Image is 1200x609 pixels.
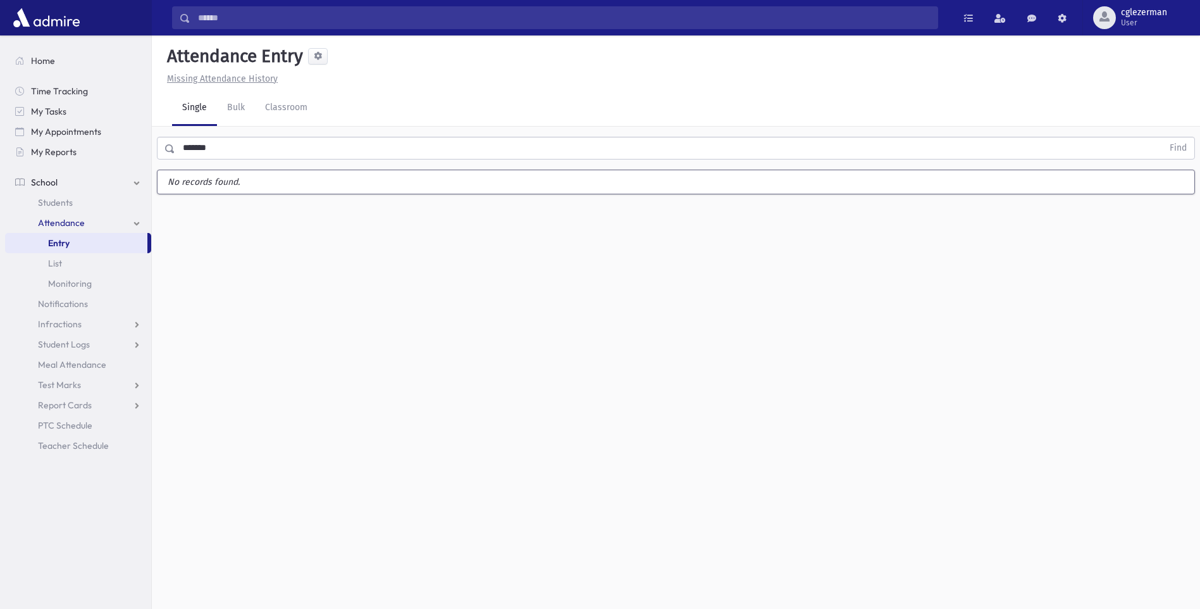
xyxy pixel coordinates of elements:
[38,379,81,391] span: Test Marks
[31,177,58,188] span: School
[5,172,151,192] a: School
[38,339,90,350] span: Student Logs
[38,399,92,411] span: Report Cards
[5,122,151,142] a: My Appointments
[5,334,151,355] a: Student Logs
[31,106,66,117] span: My Tasks
[172,91,217,126] a: Single
[31,146,77,158] span: My Reports
[38,197,73,208] span: Students
[38,298,88,310] span: Notifications
[5,375,151,395] a: Test Marks
[38,318,82,330] span: Infractions
[5,415,151,436] a: PTC Schedule
[31,126,101,137] span: My Appointments
[5,51,151,71] a: Home
[158,170,1194,194] label: No records found.
[1121,18,1167,28] span: User
[5,294,151,314] a: Notifications
[5,395,151,415] a: Report Cards
[38,359,106,370] span: Meal Attendance
[5,253,151,273] a: List
[217,91,255,126] a: Bulk
[38,440,109,451] span: Teacher Schedule
[255,91,318,126] a: Classroom
[5,355,151,375] a: Meal Attendance
[5,436,151,456] a: Teacher Schedule
[38,217,85,229] span: Attendance
[5,213,151,233] a: Attendance
[48,237,70,249] span: Entry
[162,46,303,67] h5: Attendance Entry
[5,81,151,101] a: Time Tracking
[5,314,151,334] a: Infractions
[5,192,151,213] a: Students
[1162,137,1194,159] button: Find
[31,85,88,97] span: Time Tracking
[167,73,278,84] u: Missing Attendance History
[5,233,147,253] a: Entry
[10,5,83,30] img: AdmirePro
[5,273,151,294] a: Monitoring
[38,420,92,431] span: PTC Schedule
[5,142,151,162] a: My Reports
[190,6,937,29] input: Search
[162,73,278,84] a: Missing Attendance History
[48,258,62,269] span: List
[31,55,55,66] span: Home
[5,101,151,122] a: My Tasks
[1121,8,1167,18] span: cglezerman
[48,278,92,289] span: Monitoring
